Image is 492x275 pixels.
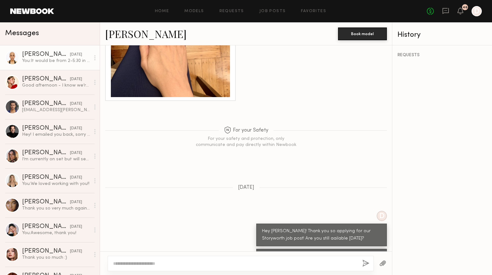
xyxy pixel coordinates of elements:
[22,199,70,205] div: [PERSON_NAME]
[22,255,90,261] div: Thank you so much :)
[22,51,70,58] div: [PERSON_NAME]
[22,248,70,255] div: [PERSON_NAME]
[22,205,90,211] div: Thank you so very much again for having me! x
[70,150,82,156] div: [DATE]
[22,156,90,162] div: I’m currently on set but will send some over when I get the chance. This evening at the latest
[338,31,387,36] a: Book model
[70,199,82,205] div: [DATE]
[224,126,268,134] span: For your Safety
[472,6,482,16] a: D
[70,52,82,58] div: [DATE]
[262,228,381,242] div: Hey [PERSON_NAME]! Thank you so applying for our Storyworth job post! Are you still aailable [DATE]?
[22,174,70,181] div: [PERSON_NAME]
[184,9,204,13] a: Models
[219,9,244,13] a: Requests
[463,6,467,9] div: 46
[22,101,70,107] div: [PERSON_NAME]
[22,230,90,236] div: You: Awesome, thank you!
[22,181,90,187] div: You: We loved working with you!!
[22,150,70,156] div: [PERSON_NAME]
[155,9,169,13] a: Home
[22,82,90,88] div: Good afternoon - I know we’re nearing the weekend, so just wanted to check in and see if we are a...
[259,9,286,13] a: Job Posts
[338,27,387,40] button: Book model
[70,101,82,107] div: [DATE]
[22,76,70,82] div: [PERSON_NAME]
[22,132,90,138] div: Hey! I emailed you back, sorry for the delay in getting back to you :)
[22,107,90,113] div: [EMAIL_ADDRESS][PERSON_NAME][DOMAIN_NAME]
[397,53,487,57] div: REQUESTS
[105,27,187,41] a: [PERSON_NAME]
[238,185,254,190] span: [DATE]
[5,30,39,37] span: Messages
[70,224,82,230] div: [DATE]
[22,58,90,64] div: You: It would be from 2-5:30 in [GEOGRAPHIC_DATA], [GEOGRAPHIC_DATA]! Let me know if you are avai...
[70,76,82,82] div: [DATE]
[70,248,82,255] div: [DATE]
[195,136,297,148] div: For your safety and protection, only communicate and pay directly within Newbook
[70,126,82,132] div: [DATE]
[70,175,82,181] div: [DATE]
[397,31,487,39] div: History
[22,125,70,132] div: [PERSON_NAME]
[22,224,70,230] div: [PERSON_NAME]
[301,9,326,13] a: Favorites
